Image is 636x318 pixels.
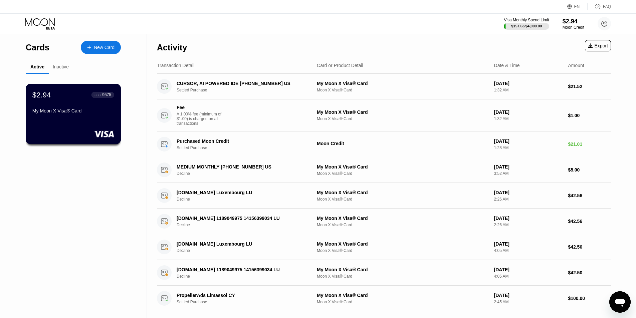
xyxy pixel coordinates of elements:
[177,164,306,170] div: MEDIUM MONTHLY [PHONE_NUMBER] US
[585,40,611,51] div: Export
[94,45,115,50] div: New Card
[504,18,549,22] div: Visa Monthly Spend Limit
[568,167,611,173] div: $5.00
[53,64,69,69] div: Inactive
[157,43,187,52] div: Activity
[317,190,489,195] div: My Moon X Visa® Card
[177,248,316,253] div: Decline
[494,145,563,150] div: 1:28 AM
[177,138,306,144] div: Purchased Moon Credit
[567,3,588,10] div: EN
[494,81,563,86] div: [DATE]
[317,216,489,221] div: My Moon X Visa® Card
[568,84,611,89] div: $21.52
[177,216,306,221] div: [DOMAIN_NAME] 1189049975 14156399034 LU
[177,293,306,298] div: PropellerAds Limassol CY
[588,3,611,10] div: FAQ
[317,109,489,115] div: My Moon X Visa® Card
[177,88,316,92] div: Settled Purchase
[177,274,316,279] div: Decline
[317,274,489,279] div: Moon X Visa® Card
[494,197,563,202] div: 2:26 AM
[609,291,631,313] iframe: Кнопка запуска окна обмена сообщениями
[494,216,563,221] div: [DATE]
[157,63,194,68] div: Transaction Detail
[563,25,584,30] div: Moon Credit
[494,300,563,304] div: 2:45 AM
[177,190,306,195] div: [DOMAIN_NAME] Luxembourg LU
[494,88,563,92] div: 1:32 AM
[157,234,611,260] div: [DOMAIN_NAME] Luxembourg LUDeclineMy Moon X Visa® CardMoon X Visa® Card[DATE]4:05 AM$42.50
[32,108,114,113] div: My Moon X Visa® Card
[177,105,223,110] div: Fee
[494,109,563,115] div: [DATE]
[317,248,489,253] div: Moon X Visa® Card
[157,286,611,311] div: PropellerAds Limassol CYSettled PurchaseMy Moon X Visa® CardMoon X Visa® Card[DATE]2:45 AM$100.00
[26,84,121,144] div: $2.94● ● ● ●9575My Moon X Visa® Card
[511,24,542,28] div: $157.63 / $4,000.00
[94,94,101,96] div: ● ● ● ●
[568,296,611,301] div: $100.00
[157,260,611,286] div: [DOMAIN_NAME] 1189049975 14156399034 LUDeclineMy Moon X Visa® CardMoon X Visa® Card[DATE]4:05 AM$...
[494,171,563,176] div: 3:52 AM
[494,138,563,144] div: [DATE]
[317,293,489,298] div: My Moon X Visa® Card
[177,267,306,272] div: [DOMAIN_NAME] 1189049975 14156399034 LU
[494,164,563,170] div: [DATE]
[588,43,608,48] div: Export
[177,300,316,304] div: Settled Purchase
[494,63,520,68] div: Date & Time
[30,64,44,69] div: Active
[494,116,563,121] div: 1:32 AM
[317,164,489,170] div: My Moon X Visa® Card
[317,116,489,121] div: Moon X Visa® Card
[317,223,489,227] div: Moon X Visa® Card
[177,171,316,176] div: Decline
[157,99,611,131] div: FeeA 1.00% fee (minimum of $1.00) is charged on all transactionsMy Moon X Visa® CardMoon X Visa® ...
[317,197,489,202] div: Moon X Visa® Card
[157,209,611,234] div: [DOMAIN_NAME] 1189049975 14156399034 LUDeclineMy Moon X Visa® CardMoon X Visa® Card[DATE]2:26 AM$...
[568,63,584,68] div: Amount
[563,18,584,30] div: $2.94Moon Credit
[494,293,563,298] div: [DATE]
[157,157,611,183] div: MEDIUM MONTHLY [PHONE_NUMBER] USDeclineMy Moon X Visa® CardMoon X Visa® Card[DATE]3:52 AM$5.00
[177,145,316,150] div: Settled Purchase
[574,4,580,9] div: EN
[157,74,611,99] div: CURSOR, AI POWERED IDE [PHONE_NUMBER] USSettled PurchaseMy Moon X Visa® CardMoon X Visa® Card[DAT...
[317,171,489,176] div: Moon X Visa® Card
[26,43,49,52] div: Cards
[177,241,306,247] div: [DOMAIN_NAME] Luxembourg LU
[317,300,489,304] div: Moon X Visa® Card
[317,88,489,92] div: Moon X Visa® Card
[177,81,306,86] div: CURSOR, AI POWERED IDE [PHONE_NUMBER] US
[504,18,549,30] div: Visa Monthly Spend Limit$157.63/$4,000.00
[317,141,489,146] div: Moon Credit
[563,18,584,25] div: $2.94
[568,244,611,250] div: $42.50
[568,270,611,275] div: $42.50
[317,241,489,247] div: My Moon X Visa® Card
[157,131,611,157] div: Purchased Moon CreditSettled PurchaseMoon Credit[DATE]1:28 AM$21.01
[317,81,489,86] div: My Moon X Visa® Card
[177,197,316,202] div: Decline
[494,274,563,279] div: 4:05 AM
[157,183,611,209] div: [DOMAIN_NAME] Luxembourg LUDeclineMy Moon X Visa® CardMoon X Visa® Card[DATE]2:26 AM$42.56
[177,223,316,227] div: Decline
[494,190,563,195] div: [DATE]
[81,41,121,54] div: New Card
[102,92,111,97] div: 9575
[494,241,563,247] div: [DATE]
[317,63,363,68] div: Card or Product Detail
[177,112,227,126] div: A 1.00% fee (minimum of $1.00) is charged on all transactions
[568,193,611,198] div: $42.56
[32,90,51,99] div: $2.94
[568,141,611,147] div: $21.01
[603,4,611,9] div: FAQ
[317,267,489,272] div: My Moon X Visa® Card
[494,223,563,227] div: 2:26 AM
[494,248,563,253] div: 4:05 AM
[568,113,611,118] div: $1.00
[494,267,563,272] div: [DATE]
